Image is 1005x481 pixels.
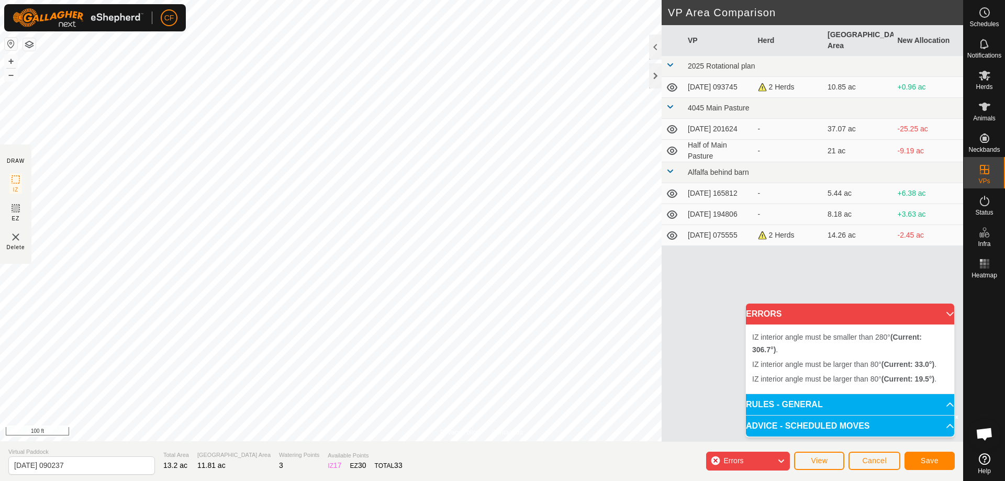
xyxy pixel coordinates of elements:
[758,124,820,135] div: -
[328,460,341,471] div: IZ
[978,241,990,247] span: Infra
[894,77,964,98] td: +0.96 ac
[978,178,990,184] span: VPs
[8,448,155,456] span: Virtual Paddock
[7,243,25,251] span: Delete
[23,38,36,51] button: Map Layers
[823,183,894,204] td: 5.44 ac
[823,119,894,140] td: 37.07 ac
[894,25,964,56] th: New Allocation
[862,456,887,465] span: Cancel
[904,452,955,470] button: Save
[163,451,189,460] span: Total Area
[811,456,828,465] span: View
[823,225,894,246] td: 14.26 ac
[9,231,22,243] img: VP
[752,333,922,354] span: IZ interior angle must be smaller than 280° .
[746,310,781,318] span: ERRORS
[197,461,226,469] span: 11.81 ac
[971,272,997,278] span: Heatmap
[848,452,900,470] button: Cancel
[823,77,894,98] td: 10.85 ac
[746,325,954,394] p-accordion-content: ERRORS
[794,452,844,470] button: View
[688,168,749,176] span: Alfalfa behind barn
[684,25,754,56] th: VP
[375,460,403,471] div: TOTAL
[894,225,964,246] td: -2.45 ac
[976,84,992,90] span: Herds
[752,360,936,368] span: IZ interior angle must be larger than 80° .
[350,460,366,471] div: EZ
[758,82,820,93] div: 2 Herds
[684,140,754,162] td: Half of Main Pasture
[881,360,934,368] b: (Current: 33.0°)
[758,230,820,241] div: 2 Herds
[279,451,319,460] span: Watering Points
[394,461,403,469] span: 33
[975,209,993,216] span: Status
[13,8,143,27] img: Gallagher Logo
[823,204,894,225] td: 8.18 ac
[969,418,1000,450] div: Open chat
[688,104,750,112] span: 4045 Main Pasture
[894,140,964,162] td: -9.19 ac
[279,461,283,469] span: 3
[684,77,754,98] td: [DATE] 093745
[746,400,823,409] span: RULES - GENERAL
[758,146,820,156] div: -
[688,62,755,70] span: 2025 Rotational plan
[921,456,939,465] span: Save
[968,147,1000,153] span: Neckbands
[668,6,963,19] h2: VP Area Comparison
[746,394,954,415] p-accordion-header: RULES - GENERAL
[746,304,954,325] p-accordion-header: ERRORS
[758,188,820,199] div: -
[969,21,999,27] span: Schedules
[964,449,1005,478] a: Help
[163,461,187,469] span: 13.2 ac
[5,55,17,68] button: +
[967,52,1001,59] span: Notifications
[684,204,754,225] td: [DATE] 194806
[333,461,342,469] span: 17
[978,468,991,474] span: Help
[823,140,894,162] td: 21 ac
[894,183,964,204] td: +6.38 ac
[164,13,174,24] span: CF
[197,451,271,460] span: [GEOGRAPHIC_DATA] Area
[823,25,894,56] th: [GEOGRAPHIC_DATA] Area
[358,461,366,469] span: 30
[973,115,996,121] span: Animals
[5,38,17,50] button: Reset Map
[746,422,869,430] span: ADVICE - SCHEDULED MOVES
[754,25,824,56] th: Herd
[328,451,402,460] span: Available Points
[5,69,17,81] button: –
[7,157,25,165] div: DRAW
[684,225,754,246] td: [DATE] 075555
[12,215,20,222] span: EZ
[684,119,754,140] td: [DATE] 201624
[881,375,934,383] b: (Current: 19.5°)
[758,209,820,220] div: -
[440,428,479,437] a: Privacy Policy
[13,186,19,194] span: IZ
[752,375,936,383] span: IZ interior angle must be larger than 80° .
[746,416,954,437] p-accordion-header: ADVICE - SCHEDULED MOVES
[894,204,964,225] td: +3.63 ac
[723,456,743,465] span: Errors
[894,119,964,140] td: -25.25 ac
[492,428,523,437] a: Contact Us
[684,183,754,204] td: [DATE] 165812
